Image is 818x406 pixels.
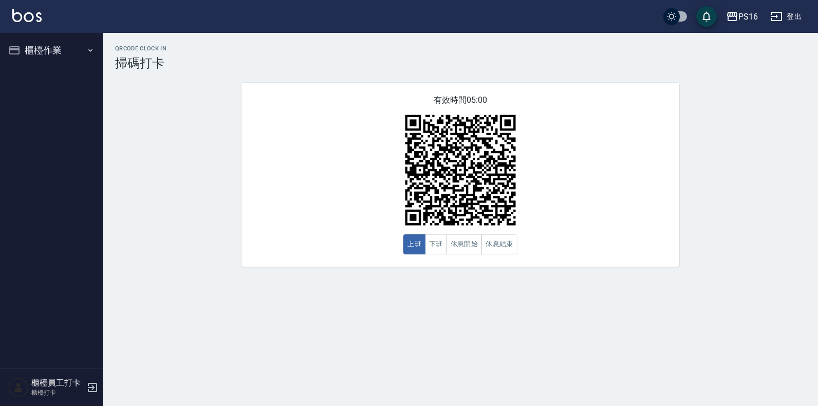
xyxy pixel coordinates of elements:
[31,378,84,388] h5: 櫃檯員工打卡
[447,234,482,254] button: 休息開始
[722,6,762,27] button: PS16
[115,56,806,70] h3: 掃碼打卡
[31,388,84,397] p: 櫃檯打卡
[403,234,425,254] button: 上班
[738,10,758,23] div: PS16
[481,234,517,254] button: 休息結束
[425,234,447,254] button: 下班
[4,37,99,64] button: 櫃檯作業
[241,83,679,267] div: 有效時間 05:00
[12,9,42,22] img: Logo
[766,7,806,26] button: 登出
[8,377,29,398] img: Person
[115,45,806,52] h2: QRcode Clock In
[696,6,717,27] button: save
